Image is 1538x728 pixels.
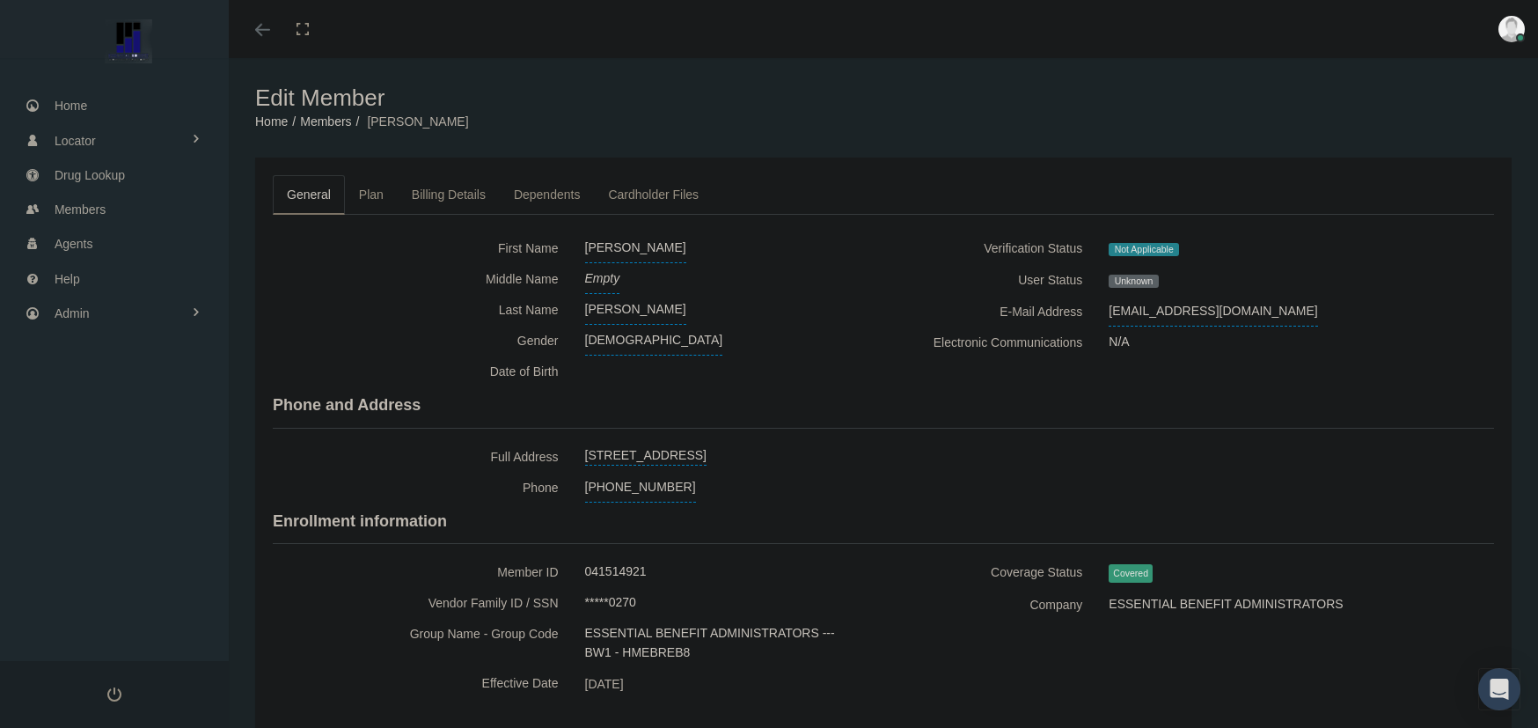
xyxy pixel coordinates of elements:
a: Members [300,114,351,129]
label: Vendor Family ID / SSN [273,587,572,618]
img: user-placeholder.jpg [1498,16,1525,42]
a: Dependents [500,175,595,214]
span: Members [55,193,106,226]
span: [DEMOGRAPHIC_DATA] [585,325,723,356]
span: Not Applicable [1109,243,1179,257]
span: 041514921 [585,556,647,586]
span: ESSENTIAL BENEFIT ADMINISTRATORS [1109,589,1343,619]
label: Electronic Communications [897,327,1095,357]
a: General [273,175,345,215]
span: [PERSON_NAME] [585,232,686,263]
label: Date of Birth [273,356,572,386]
a: Plan [345,175,398,214]
label: Group Name - Group Code [273,618,572,667]
div: Open Intercom Messenger [1478,668,1520,710]
span: Empty [585,263,620,294]
h4: Enrollment information [273,512,1494,532]
span: [EMAIL_ADDRESS][DOMAIN_NAME] [1109,296,1317,327]
label: E-Mail Address [897,296,1095,327]
label: Company [897,589,1095,620]
h4: Phone and Address [273,396,1494,415]
label: Verification Status [897,232,1095,264]
label: Coverage Status [897,556,1095,589]
label: Gender [273,325,572,356]
label: Effective Date [273,667,572,698]
span: Home [55,89,87,122]
span: Locator [55,124,96,158]
span: Unknown [1109,275,1158,289]
span: [DATE] [585,671,624,697]
span: Agents [55,227,93,261]
a: Home [255,114,288,129]
a: Billing Details [398,175,500,214]
label: User Status [897,264,1095,296]
label: Member ID [273,556,572,587]
span: ESSENTIAL BENEFIT ADMINISTRATORS --- BW1 - HMEBREB8 [585,618,858,667]
span: N/A [1109,327,1129,357]
a: Cardholder Files [594,175,713,214]
span: [PERSON_NAME] [585,294,686,325]
span: Covered [1109,564,1153,583]
label: Last Name [273,294,572,325]
label: Phone [273,472,572,503]
span: [PHONE_NUMBER] [585,472,696,503]
img: ESSENTIAL BENEFIT ADMINISTRATORS [23,19,234,63]
a: [STREET_ADDRESS] [585,441,707,466]
label: Full Address [273,441,572,472]
label: First Name [273,232,572,263]
label: Middle Name [273,263,572,294]
span: [PERSON_NAME] [367,114,468,129]
span: Help [55,262,80,296]
span: Drug Lookup [55,158,125,192]
span: Admin [55,297,90,330]
h1: Edit Member [255,85,1512,112]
